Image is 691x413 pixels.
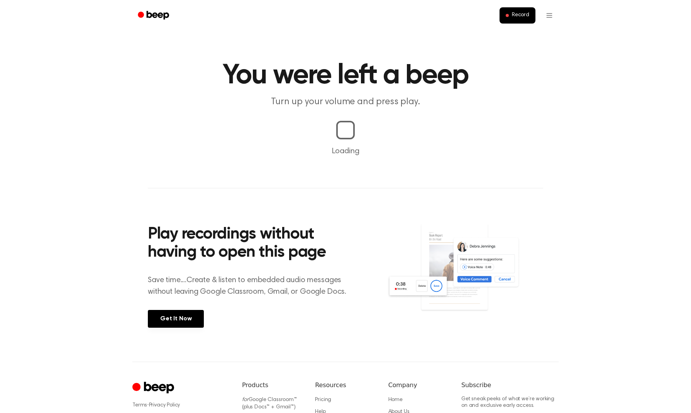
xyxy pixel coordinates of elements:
[132,8,176,23] a: Beep
[9,146,682,157] p: Loading
[197,96,494,108] p: Turn up your volume and press play.
[388,381,449,390] h6: Company
[132,403,147,408] a: Terms
[242,397,297,410] a: forGoogle Classroom™ (plus Docs™ + Gmail™)
[388,397,403,403] a: Home
[315,397,331,403] a: Pricing
[148,225,356,262] h2: Play recordings without having to open this page
[132,381,176,396] a: Cruip
[148,310,204,328] a: Get It Now
[512,12,529,19] span: Record
[315,381,376,390] h6: Resources
[148,274,356,298] p: Save time....Create & listen to embedded audio messages without leaving Google Classroom, Gmail, ...
[148,62,543,90] h1: You were left a beep
[500,7,535,24] button: Record
[242,397,249,403] i: for
[387,223,543,327] img: Voice Comments on Docs and Recording Widget
[461,396,559,410] p: Get sneak peeks of what we’re working on and exclusive early access.
[149,403,180,408] a: Privacy Policy
[461,381,559,390] h6: Subscribe
[242,381,303,390] h6: Products
[540,6,559,25] button: Open menu
[132,401,230,409] div: ·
